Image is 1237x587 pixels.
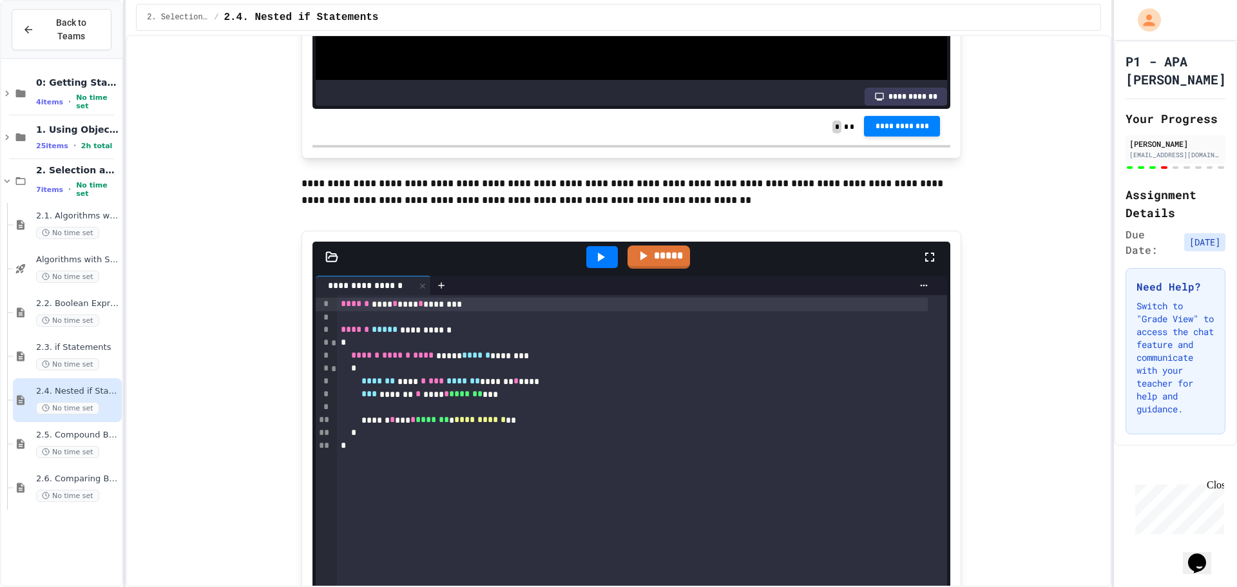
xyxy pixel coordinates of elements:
span: No time set [36,446,99,458]
span: • [73,140,76,151]
span: 7 items [36,186,63,194]
h3: Need Help? [1136,279,1214,294]
h1: P1 - APA [PERSON_NAME] [1126,52,1226,88]
span: 0: Getting Started [36,77,119,88]
span: 2.4. Nested if Statements [224,10,378,25]
span: 2.4. Nested if Statements [36,386,119,397]
iframe: chat widget [1183,535,1224,574]
span: Back to Teams [42,16,101,43]
iframe: chat widget [1130,479,1224,534]
span: 2.5. Compound Boolean Expressions [36,430,119,441]
p: Switch to "Grade View" to access the chat feature and communicate with your teacher for help and ... [1136,300,1214,416]
span: / [214,12,218,23]
span: No time set [76,181,119,198]
span: 2.1. Algorithms with Selection and Repetition [36,211,119,222]
span: No time set [36,402,99,414]
span: • [68,184,71,195]
span: Due Date: [1126,227,1179,258]
span: No time set [76,93,119,110]
div: [PERSON_NAME] [1129,138,1222,149]
h2: Assignment Details [1126,186,1225,222]
span: 2.6. Comparing Boolean Expressions ([PERSON_NAME] Laws) [36,474,119,485]
span: 25 items [36,142,68,150]
span: 2. Selection and Iteration [147,12,209,23]
span: 4 items [36,98,63,106]
span: 2. Selection and Iteration [36,164,119,176]
span: No time set [36,227,99,239]
div: [EMAIL_ADDRESS][DOMAIN_NAME] [1129,150,1222,160]
button: Back to Teams [12,9,111,50]
span: No time set [36,358,99,370]
h2: Your Progress [1126,110,1225,128]
span: • [68,97,71,107]
span: [DATE] [1184,233,1225,251]
span: 1. Using Objects and Methods [36,124,119,135]
div: Chat with us now!Close [5,5,89,82]
span: 2.3. if Statements [36,342,119,353]
span: No time set [36,271,99,283]
span: 2h total [81,142,113,150]
span: Algorithms with Selection and Repetition - Topic 2.1 [36,255,119,265]
span: No time set [36,314,99,327]
div: My Account [1124,5,1164,35]
span: 2.2. Boolean Expressions [36,298,119,309]
span: No time set [36,490,99,502]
